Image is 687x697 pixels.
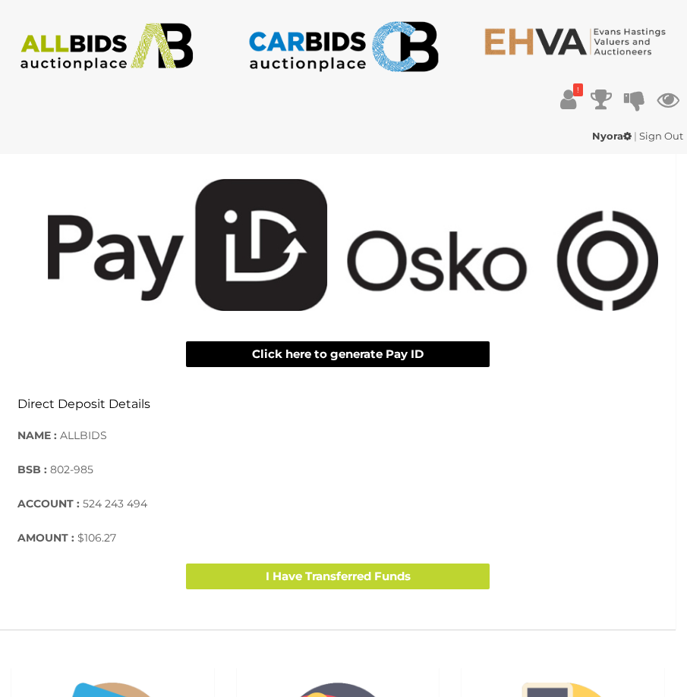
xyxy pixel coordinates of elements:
[639,130,683,142] a: Sign Out
[17,397,658,411] h3: Direct Deposit Details
[592,130,632,142] strong: Nyora
[186,564,490,590] button: I Have Transferred Funds
[247,15,440,78] img: CARBIDS.com.au
[592,130,634,142] a: Nyora
[17,497,80,510] strong: ACCOUNT :
[17,463,47,476] strong: BSB :
[186,341,490,368] button: Click here to generate Pay ID
[50,463,93,476] span: 802-985
[17,429,57,442] strong: NAME :
[77,531,116,545] span: $106.27
[634,130,637,142] span: |
[33,164,673,326] img: Pay using PayID or Osko
[17,531,74,545] strong: AMOUNT :
[556,86,579,113] a: !
[573,83,583,96] i: !
[11,23,203,71] img: ALLBIDS.com.au
[484,27,676,56] img: EHVA.com.au
[60,429,107,442] span: ALLBIDS
[83,497,147,510] span: 524 243 494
